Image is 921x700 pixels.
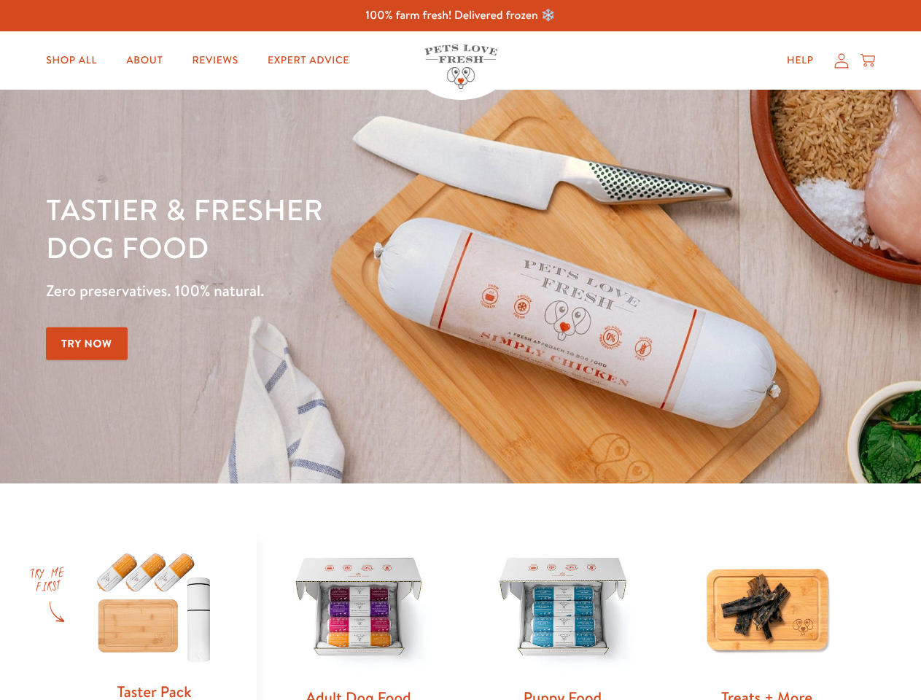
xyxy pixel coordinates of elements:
a: Try Now [46,327,128,360]
a: Shop All [34,46,109,75]
h1: Tastier & fresher dog food [46,190,599,266]
p: Zero preservatives. 100% natural. [46,278,599,304]
a: Help [775,46,825,75]
img: Pets Love Fresh [424,44,497,89]
a: Reviews [180,46,249,75]
a: About [114,46,174,75]
a: Expert Advice [256,46,361,75]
